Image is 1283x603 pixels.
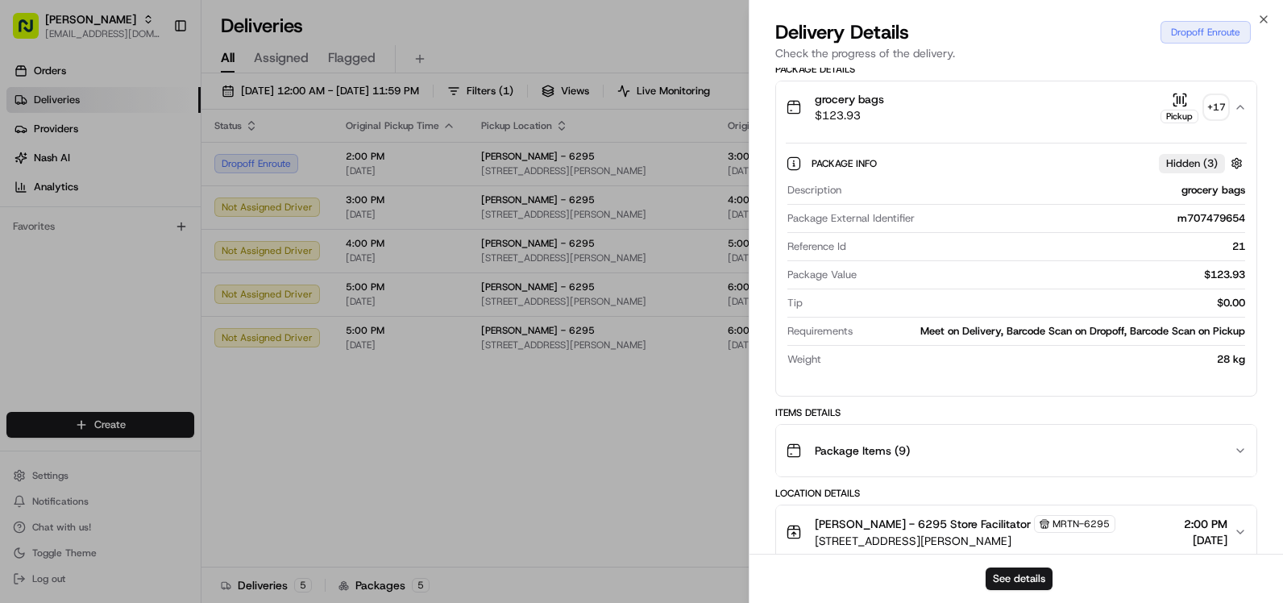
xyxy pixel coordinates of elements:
[828,352,1245,367] div: 28 kg
[815,107,884,123] span: $123.93
[1166,156,1218,171] span: Hidden ( 3 )
[776,505,1256,559] button: [PERSON_NAME] - 6295 Store FacilitatorMRTN-6295[STREET_ADDRESS][PERSON_NAME]2:00 PM[DATE]
[1205,96,1227,119] div: + 17
[776,133,1256,396] div: grocery bags$123.93Pickup+17
[55,154,264,170] div: Start new chat
[863,268,1245,282] div: $123.93
[787,268,857,282] span: Package Value
[136,235,149,248] div: 💻
[787,239,846,254] span: Reference Id
[775,406,1257,419] div: Items Details
[775,19,909,45] span: Delivery Details
[776,81,1256,133] button: grocery bags$123.93Pickup+17
[787,352,821,367] span: Weight
[848,183,1245,198] div: grocery bags
[1053,518,1110,530] span: MRTN-6295
[16,235,29,248] div: 📗
[16,16,48,48] img: Nash
[16,154,45,183] img: 1736555255976-a54dd68f-1ca7-489b-9aae-adbdc363a1c4
[10,227,130,256] a: 📗Knowledge Base
[1159,153,1247,173] button: Hidden (3)
[815,533,1115,549] span: [STREET_ADDRESS][PERSON_NAME]
[787,296,803,310] span: Tip
[815,516,1031,532] span: [PERSON_NAME] - 6295 Store Facilitator
[775,63,1257,76] div: Package Details
[114,272,195,285] a: Powered byPylon
[776,425,1256,476] button: Package Items (9)
[32,234,123,250] span: Knowledge Base
[160,273,195,285] span: Pylon
[1184,516,1227,532] span: 2:00 PM
[809,296,1245,310] div: $0.00
[787,183,841,198] span: Description
[152,234,259,250] span: API Documentation
[815,91,884,107] span: grocery bags
[921,211,1245,226] div: m707479654
[274,159,293,178] button: Start new chat
[1161,92,1227,123] button: Pickup+17
[130,227,265,256] a: 💻API Documentation
[853,239,1245,254] div: 21
[787,211,915,226] span: Package External Identifier
[775,487,1257,500] div: Location Details
[1161,110,1198,123] div: Pickup
[1184,532,1227,548] span: [DATE]
[55,170,204,183] div: We're available if you need us!
[775,45,1257,61] p: Check the progress of the delivery.
[812,157,880,170] span: Package Info
[16,64,293,90] p: Welcome 👋
[859,324,1245,339] div: Meet on Delivery, Barcode Scan on Dropoff, Barcode Scan on Pickup
[815,443,910,459] span: Package Items ( 9 )
[787,324,853,339] span: Requirements
[1161,92,1198,123] button: Pickup
[42,104,266,121] input: Clear
[986,568,1053,590] button: See details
